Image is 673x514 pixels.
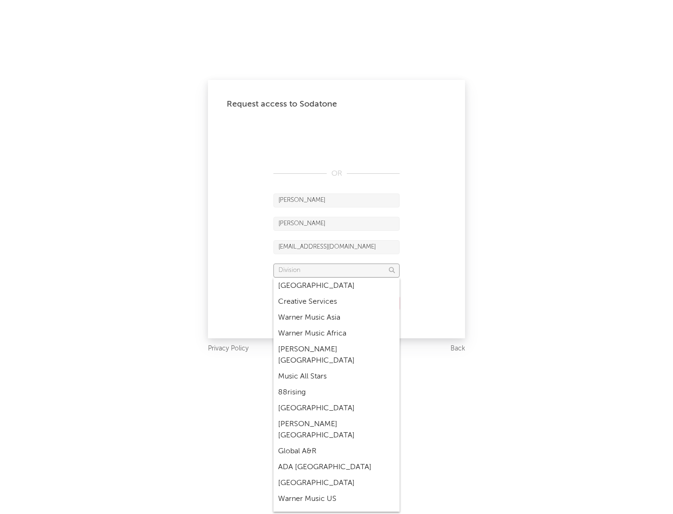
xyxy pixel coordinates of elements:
[273,416,400,443] div: [PERSON_NAME] [GEOGRAPHIC_DATA]
[273,168,400,179] div: OR
[273,491,400,507] div: Warner Music US
[273,369,400,385] div: Music All Stars
[227,99,446,110] div: Request access to Sodatone
[273,310,400,326] div: Warner Music Asia
[273,264,400,278] input: Division
[273,475,400,491] div: [GEOGRAPHIC_DATA]
[273,278,400,294] div: [GEOGRAPHIC_DATA]
[273,326,400,342] div: Warner Music Africa
[273,217,400,231] input: Last Name
[273,240,400,254] input: Email
[273,400,400,416] div: [GEOGRAPHIC_DATA]
[273,294,400,310] div: Creative Services
[273,385,400,400] div: 88rising
[273,193,400,207] input: First Name
[451,343,465,355] a: Back
[273,459,400,475] div: ADA [GEOGRAPHIC_DATA]
[273,342,400,369] div: [PERSON_NAME] [GEOGRAPHIC_DATA]
[208,343,249,355] a: Privacy Policy
[273,443,400,459] div: Global A&R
